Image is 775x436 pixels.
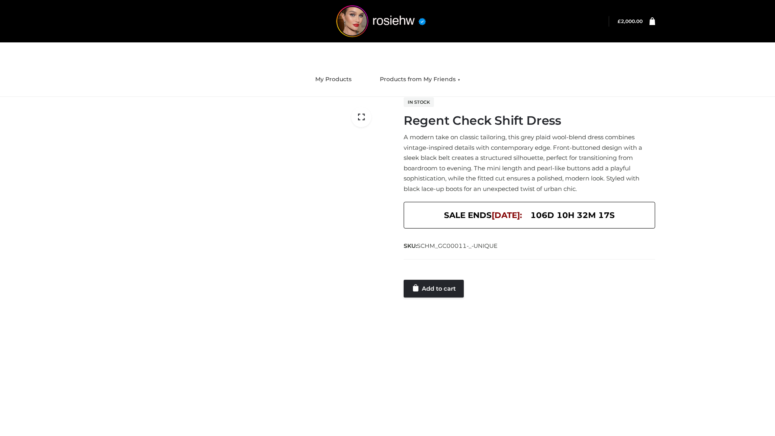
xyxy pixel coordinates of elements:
[618,18,643,24] bdi: 2,000.00
[404,280,464,298] a: Add to cart
[618,18,621,24] span: £
[417,242,498,249] span: SCHM_GC00011-_-UNIQUE
[404,241,499,251] span: SKU:
[404,97,434,107] span: In stock
[309,71,358,88] a: My Products
[492,210,522,220] span: [DATE]:
[320,5,442,37] img: rosiehw
[404,113,655,128] h1: Regent Check Shift Dress
[404,202,655,228] div: SALE ENDS
[404,132,655,194] p: A modern take on classic tailoring, this grey plaid wool-blend dress combines vintage-inspired de...
[530,208,615,222] span: 106d 10h 32m 17s
[618,18,643,24] a: £2,000.00
[374,71,466,88] a: Products from My Friends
